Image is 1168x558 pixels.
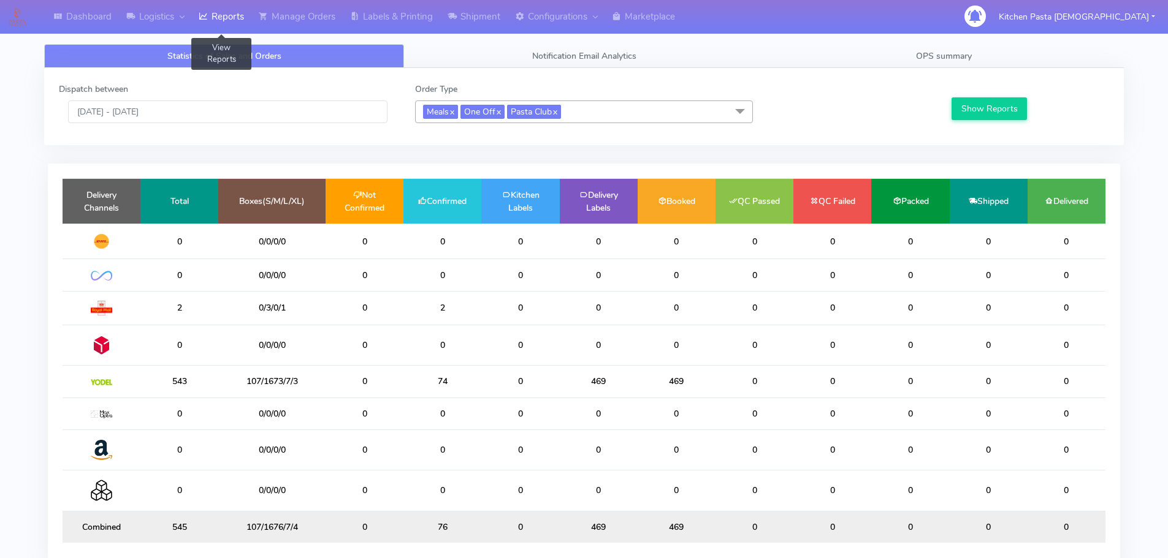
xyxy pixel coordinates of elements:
td: 0 [403,224,481,259]
input: Pick the Daterange [68,100,387,123]
td: 0 [950,224,1028,259]
td: 0/0/0/0 [218,259,326,291]
td: 0 [481,470,559,511]
td: 0 [326,291,403,325]
td: 469 [638,511,716,543]
td: 0 [871,429,949,470]
td: 0 [403,398,481,429]
td: 0 [716,398,793,429]
td: 0 [1028,511,1105,543]
td: 0 [481,429,559,470]
td: 0 [560,291,638,325]
td: 0 [560,224,638,259]
td: 2 [140,291,218,325]
td: 0 [871,325,949,365]
td: 0 [638,398,716,429]
td: 0 [871,470,949,511]
td: 0 [950,470,1028,511]
td: 0 [326,398,403,429]
td: QC Failed [793,179,871,224]
td: 0 [871,259,949,291]
td: 74 [403,366,481,398]
td: 0 [560,398,638,429]
span: Statistics of Sales and Orders [167,50,281,62]
span: Pasta Club [507,105,561,119]
td: 0 [716,511,793,543]
td: 0 [950,325,1028,365]
td: 0 [326,224,403,259]
td: 0 [1028,366,1105,398]
td: QC Passed [716,179,793,224]
img: Royal Mail [91,301,112,315]
td: 0 [716,291,793,325]
td: 0 [793,429,871,470]
td: 0 [638,224,716,259]
td: 0 [560,259,638,291]
td: 0 [1028,429,1105,470]
td: 2 [403,291,481,325]
td: 0 [871,366,949,398]
td: 469 [638,366,716,398]
span: Notification Email Analytics [532,50,636,62]
td: 0 [1028,325,1105,365]
td: 0 [716,224,793,259]
td: 0 [140,325,218,365]
td: Delivery Labels [560,179,638,224]
a: x [449,105,454,118]
td: Packed [871,179,949,224]
a: x [552,105,557,118]
td: Booked [638,179,716,224]
label: Dispatch between [59,83,128,96]
td: 0 [403,325,481,365]
td: 0/0/0/0 [218,398,326,429]
td: 0 [793,470,871,511]
td: 0 [1028,259,1105,291]
ul: Tabs [44,44,1124,68]
td: 0 [716,325,793,365]
td: 545 [140,511,218,543]
td: 0 [716,470,793,511]
td: 0 [326,429,403,470]
td: 107/1673/7/3 [218,366,326,398]
td: 0 [950,429,1028,470]
td: 0 [793,224,871,259]
td: 543 [140,366,218,398]
td: 0 [1028,398,1105,429]
td: 0 [326,259,403,291]
td: 0 [560,470,638,511]
td: 0 [481,398,559,429]
td: 0 [871,291,949,325]
td: Not Confirmed [326,179,403,224]
td: 0 [793,366,871,398]
td: 0/0/0/0 [218,470,326,511]
td: 76 [403,511,481,543]
td: 469 [560,511,638,543]
td: 0 [326,470,403,511]
td: 0 [950,398,1028,429]
td: 0 [716,259,793,291]
td: 0 [793,291,871,325]
img: DPD [91,334,112,356]
img: Collection [91,480,112,501]
td: 0 [950,259,1028,291]
td: 0 [793,511,871,543]
td: Total [140,179,218,224]
td: 0 [871,398,949,429]
td: 0 [481,291,559,325]
td: 0/0/0/0 [218,325,326,365]
td: 0 [326,325,403,365]
td: 0 [560,429,638,470]
td: Boxes(S/M/L/XL) [218,179,326,224]
a: x [495,105,501,118]
td: 0/0/0/0 [218,429,326,470]
td: 0 [481,366,559,398]
td: 469 [560,366,638,398]
td: 0 [140,429,218,470]
img: Amazon [91,439,112,461]
td: 0 [403,429,481,470]
td: Kitchen Labels [481,179,559,224]
td: Shipped [950,179,1028,224]
td: 0 [560,325,638,365]
td: 0 [950,291,1028,325]
td: 0 [1028,291,1105,325]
